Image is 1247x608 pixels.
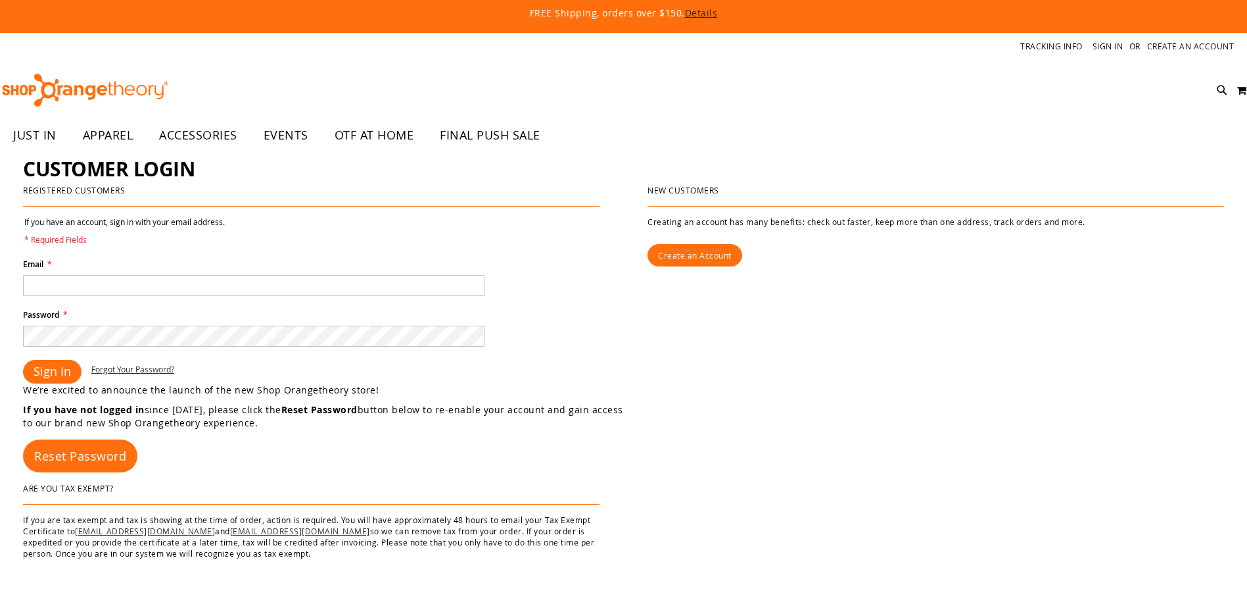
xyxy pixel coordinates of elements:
span: ACCESSORIES [159,120,237,150]
p: We’re excited to announce the launch of the new Shop Orangetheory store! [23,384,624,397]
a: APPAREL [70,120,147,151]
span: Customer Login [23,155,195,182]
strong: Are You Tax Exempt? [23,483,114,494]
a: [EMAIL_ADDRESS][DOMAIN_NAME] [75,526,215,536]
span: Sign In [34,363,71,379]
strong: Registered Customers [23,185,125,195]
span: Forgot Your Password? [91,364,174,374]
p: Creating an account has many benefits: check out faster, keep more than one address, track orders... [647,216,1224,228]
span: * Required Fields [24,234,225,245]
button: Sign In [23,360,82,384]
a: Forgot Your Password? [91,364,174,375]
span: Password [23,309,59,320]
a: EVENTS [250,120,321,151]
span: Reset Password [34,448,126,464]
a: Tracking Info [1020,41,1083,52]
span: FINAL PUSH SALE [440,120,540,150]
a: Create an Account [1147,41,1235,52]
a: Details [685,7,718,19]
a: ACCESSORIES [146,120,250,151]
span: EVENTS [264,120,308,150]
a: Create an Account [647,244,742,266]
strong: If you have not logged in [23,403,145,416]
p: FREE Shipping, orders over $150. [229,7,1018,20]
span: OTF AT HOME [335,120,414,150]
a: Sign In [1093,41,1123,52]
a: OTF AT HOME [321,120,427,151]
a: FINAL PUSH SALE [427,120,553,151]
span: JUST IN [13,120,57,150]
p: If you are tax exempt and tax is showing at the time of order, action is required. You will have ... [23,515,600,560]
strong: Reset Password [281,403,358,416]
span: APPAREL [83,120,133,150]
strong: New Customers [647,185,719,195]
span: Create an Account [658,250,732,261]
span: Email [23,259,43,270]
a: Reset Password [23,440,137,472]
legend: If you have an account, sign in with your email address. [23,216,226,245]
a: [EMAIL_ADDRESS][DOMAIN_NAME] [230,526,370,536]
p: since [DATE], please click the button below to re-enable your account and gain access to our bran... [23,403,624,430]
